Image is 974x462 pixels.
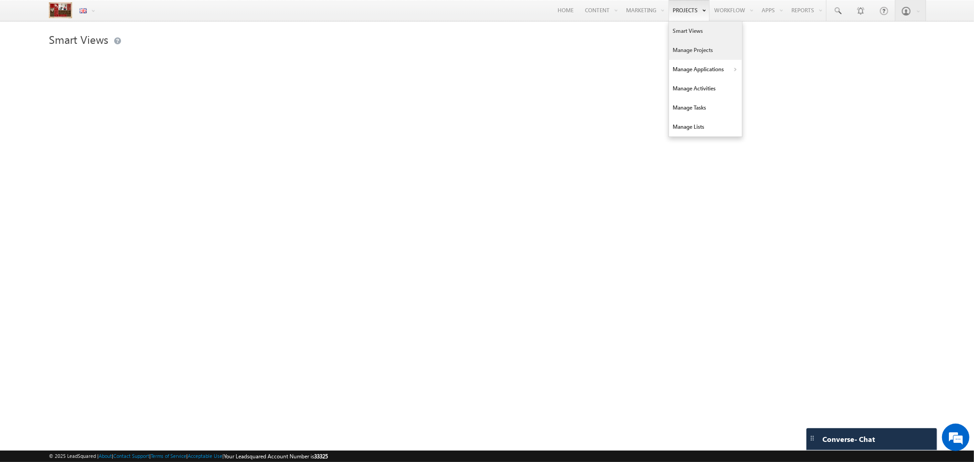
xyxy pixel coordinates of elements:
[188,453,222,459] a: Acceptable Use
[49,32,108,47] span: Smart Views
[669,21,742,41] a: Smart Views
[669,117,742,136] a: Manage Lists
[669,79,742,98] a: Manage Activities
[49,2,72,18] img: Custom Logo
[49,452,328,461] span: © 2025 LeadSquared | | | | |
[99,453,112,459] a: About
[669,60,742,79] a: Manage Applications
[822,435,875,443] span: Converse - Chat
[113,453,149,459] a: Contact Support
[809,435,816,442] img: carter-drag
[669,98,742,117] a: Manage Tasks
[224,453,328,460] span: Your Leadsquared Account Number is
[314,453,328,460] span: 33325
[669,41,742,60] a: Manage Projects
[151,453,186,459] a: Terms of Service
